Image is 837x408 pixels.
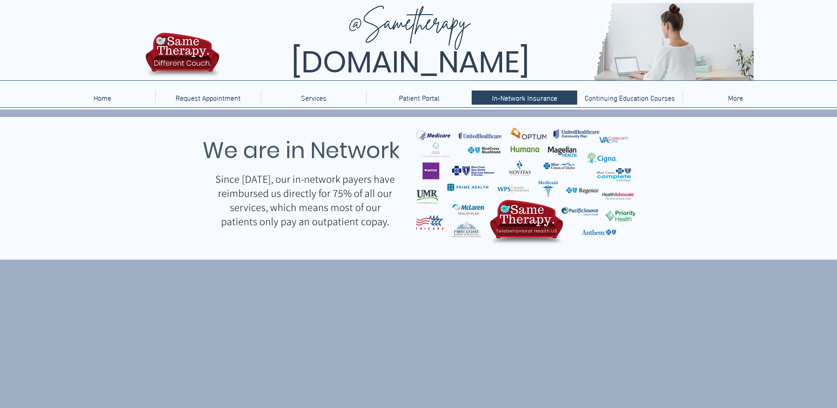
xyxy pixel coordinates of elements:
[297,91,331,105] p: Services
[203,135,400,166] span: We are in Network
[366,91,472,105] a: Patient Portal
[49,91,155,105] a: Home
[472,91,577,105] a: In-Network Insurance
[221,3,754,80] img: Same Therapy, Different Couch. TelebehavioralHealth.US
[171,91,245,105] p: Request Appointment
[261,91,366,105] div: Services
[577,91,683,105] a: Continuing Education Courses
[214,172,397,228] p: Since [DATE], our in-network payers have reimbursed us directly for 75% of all our services, whic...
[89,91,116,105] p: Home
[724,91,747,105] p: More
[488,91,562,105] p: In-Network Insurance
[416,120,635,248] img: TelebehavioralHealth.US In-Network Insurances
[394,91,444,105] p: Patient Portal
[143,31,222,83] img: TBH.US
[155,91,261,105] a: Request Appointment
[580,91,679,105] p: Continuing Education Courses
[49,91,788,105] nav: Site
[291,41,529,83] span: [DOMAIN_NAME]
